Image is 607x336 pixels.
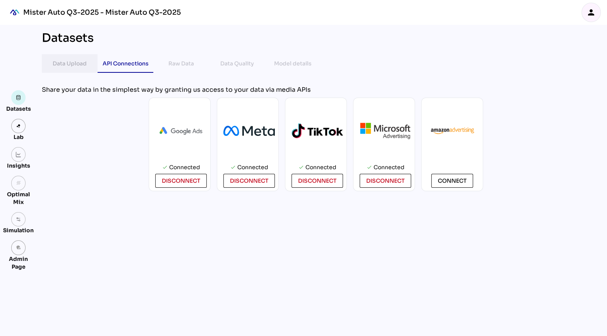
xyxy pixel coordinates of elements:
[16,123,21,129] img: lab.svg
[431,174,473,188] button: Connect
[298,176,336,185] span: disconnect
[305,161,336,174] div: Connected
[291,123,343,139] img: logo-tiktok-2.svg
[223,174,275,188] button: disconnect
[155,123,207,139] img: Ads_logo_horizontal.png
[162,165,168,170] i: check
[42,85,590,94] div: Share your data in the simplest way by granting us access to your data via media APIs
[3,190,34,206] div: Optimal Mix
[169,161,200,174] div: Connected
[53,59,87,68] div: Data Upload
[438,176,466,185] span: Connect
[23,8,181,17] div: Mister Auto Q3-2025 - Mister Auto Q3-2025
[586,8,596,17] i: person
[274,59,312,68] div: Model details
[374,161,405,174] div: Connected
[162,176,200,185] span: disconnect
[220,59,254,68] div: Data Quality
[223,126,275,136] img: Meta_Platforms.svg
[103,59,149,68] div: API Connections
[42,31,94,45] div: Datasets
[16,152,21,157] img: graph.svg
[360,174,411,188] button: disconnect
[237,161,268,174] div: Connected
[6,105,31,113] div: Datasets
[298,165,304,170] i: check
[155,174,207,188] button: disconnect
[366,176,405,185] span: disconnect
[360,122,411,140] img: microsoft.png
[3,226,34,234] div: Simulation
[230,176,268,185] span: disconnect
[16,95,21,100] img: data.svg
[168,59,194,68] div: Raw Data
[16,180,21,186] i: grain
[367,165,372,170] i: check
[7,162,30,170] div: Insights
[291,174,343,188] button: disconnect
[6,4,23,21] div: mediaROI
[16,245,21,250] i: admin_panel_settings
[230,165,236,170] i: check
[3,255,34,271] div: Admin Page
[16,217,21,222] img: settings.svg
[428,126,477,136] img: AmazonAdvertising.webp
[10,133,27,141] div: Lab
